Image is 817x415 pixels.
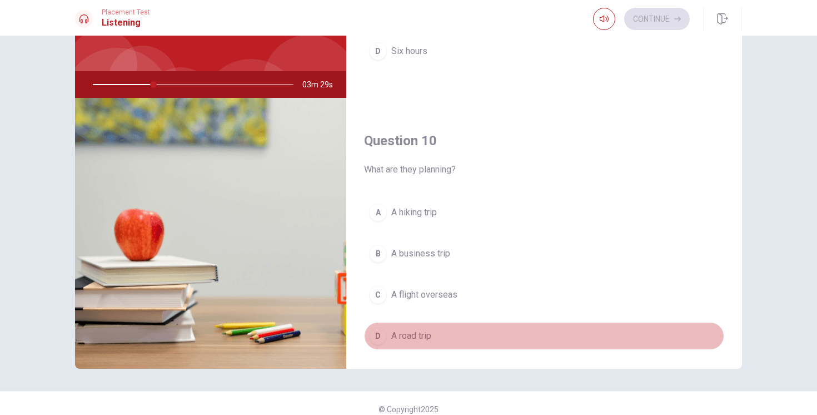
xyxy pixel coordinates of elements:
div: B [369,245,387,263]
div: D [369,327,387,345]
span: © Copyright 2025 [378,405,439,414]
h4: Question 10 [364,132,724,150]
div: C [369,286,387,304]
button: AA hiking trip [364,199,724,226]
span: Placement Test [102,8,150,16]
span: What are they planning? [364,163,724,176]
div: A [369,204,387,221]
div: D [369,42,387,60]
button: DSix hours [364,37,724,65]
span: A flight overseas [391,288,457,302]
h1: Listening [102,16,150,29]
span: A hiking trip [391,206,437,219]
img: Planning a Road Trip [75,98,346,369]
button: BA business trip [364,240,724,268]
button: DA road trip [364,322,724,350]
span: A business trip [391,247,450,260]
span: Six hours [391,45,427,58]
span: A road trip [391,329,431,343]
button: CA flight overseas [364,281,724,309]
span: 03m 29s [302,71,342,98]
